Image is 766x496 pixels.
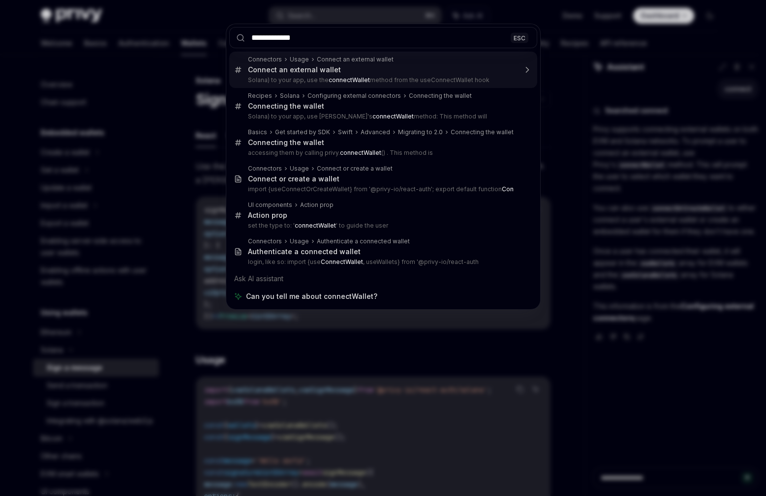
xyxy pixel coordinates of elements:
[248,65,341,74] div: Connect an external wallet
[248,247,361,256] div: Authenticate a connected wallet
[275,128,330,136] div: Get started by SDK
[248,149,517,157] p: accessing them by calling privy. () . This method is
[317,165,393,173] div: Connect or create a wallet
[398,128,443,136] div: Migrating to 2.0
[248,237,282,245] div: Connectors
[248,76,517,84] p: Solana) to your app, use the method from the useConnectWallet hook
[248,258,517,266] p: login, like so: import {use , useWallets} from '@privy-io/react-auth
[295,222,336,229] b: connectWallet
[248,185,517,193] p: import {useConnectOrCreateWallet} from '@privy-io/react-auth'; export default function
[372,113,414,120] b: connectWallet
[451,128,514,136] div: Connecting the wallet
[248,56,282,63] div: Connectors
[280,92,300,100] div: Solana
[246,292,377,301] span: Can you tell me about connectWallet?
[338,128,353,136] div: Swift
[248,211,287,220] div: Action prop
[409,92,472,100] div: Connecting the wallet
[248,138,324,147] div: Connecting the wallet
[317,237,410,245] div: Authenticate a connected wallet
[290,237,309,245] div: Usage
[248,175,339,183] div: Connect or create a wallet
[502,185,514,193] b: Con
[300,201,334,209] div: Action prop
[248,165,282,173] div: Connectors
[290,165,309,173] div: Usage
[248,128,267,136] div: Basics
[511,32,528,43] div: ESC
[229,270,537,288] div: Ask AI assistant
[248,222,517,230] p: set the type to: ' ' to guide the user
[248,201,292,209] div: UI components
[361,128,390,136] div: Advanced
[248,102,324,111] div: Connecting the wallet
[248,113,517,120] p: Solana) to your app, use [PERSON_NAME]'s method: This method will
[340,149,381,156] b: connectWallet
[307,92,401,100] div: Configuring external connectors
[290,56,309,63] div: Usage
[317,56,394,63] div: Connect an external wallet
[321,258,363,265] b: ConnectWallet
[329,76,370,84] b: connectWallet
[248,92,272,100] div: Recipes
